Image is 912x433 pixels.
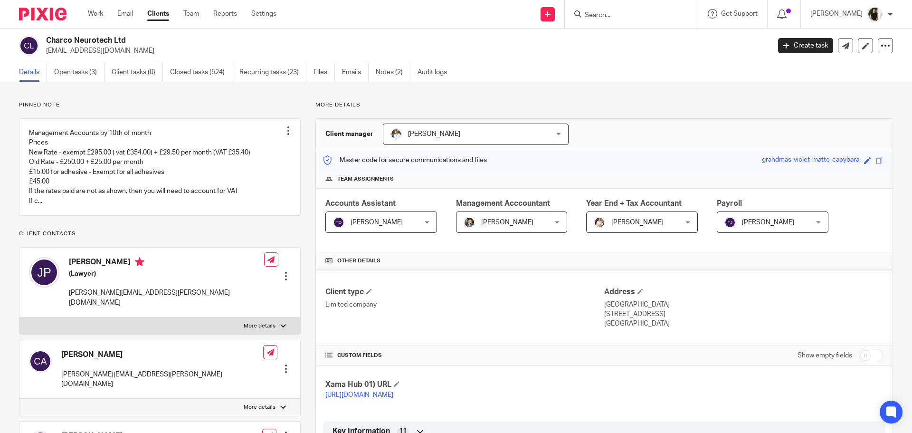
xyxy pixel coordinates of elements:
a: Recurring tasks (23) [239,63,306,82]
p: [EMAIL_ADDRESS][DOMAIN_NAME] [46,46,764,56]
h4: [PERSON_NAME] [69,257,264,269]
a: Email [117,9,133,19]
h2: Charco Neurotech Ltd [46,36,620,46]
span: [PERSON_NAME] [481,219,533,226]
p: [PERSON_NAME][EMAIL_ADDRESS][PERSON_NAME][DOMAIN_NAME] [69,288,264,308]
span: [PERSON_NAME] [742,219,794,226]
p: More details [244,322,275,330]
a: Settings [251,9,276,19]
p: [STREET_ADDRESS] [604,309,883,319]
span: [PERSON_NAME] [351,219,403,226]
span: [PERSON_NAME] [611,219,664,226]
span: Other details [337,257,380,265]
span: Payroll [717,200,742,207]
p: Master code for secure communications and files [323,155,487,165]
a: [URL][DOMAIN_NAME] [325,392,393,398]
p: Pinned note [19,101,301,109]
h4: CUSTOM FIELDS [325,352,604,359]
a: Emails [342,63,369,82]
img: svg%3E [19,36,39,56]
span: [PERSON_NAME] [408,131,460,137]
h5: (Lawyer) [69,269,264,279]
p: [PERSON_NAME] [810,9,863,19]
img: sarah-royle.jpg [390,128,402,140]
img: svg%3E [29,257,59,288]
p: Client contacts [19,230,301,238]
p: More details [315,101,893,109]
p: [PERSON_NAME][EMAIL_ADDRESS][PERSON_NAME][DOMAIN_NAME] [61,370,263,389]
a: Details [19,63,47,82]
label: Show empty fields [798,351,852,360]
a: Client tasks (0) [112,63,163,82]
a: Reports [213,9,237,19]
span: Accounts Assistant [325,200,396,207]
h4: [PERSON_NAME] [61,350,263,360]
a: Clients [147,9,169,19]
a: Work [88,9,103,19]
a: Closed tasks (524) [170,63,232,82]
h3: Client manager [325,129,373,139]
input: Search [584,11,669,20]
p: Limited company [325,300,604,309]
a: Files [313,63,335,82]
div: grandmas-violet-matte-capybara [762,155,859,166]
span: Get Support [721,10,758,17]
img: Kayleigh%20Henson.jpeg [594,217,605,228]
img: 1530183611242%20(1).jpg [464,217,475,228]
img: svg%3E [724,217,736,228]
p: [GEOGRAPHIC_DATA] [604,300,883,309]
p: [GEOGRAPHIC_DATA] [604,319,883,328]
i: Primary [135,257,144,267]
span: Management Acccountant [456,200,550,207]
img: svg%3E [333,217,344,228]
a: Open tasks (3) [54,63,104,82]
img: Janice%20Tang.jpeg [867,7,883,22]
h4: Address [604,287,883,297]
a: Create task [778,38,833,53]
span: Team assignments [337,175,394,183]
a: Notes (2) [376,63,410,82]
img: svg%3E [29,350,52,373]
span: Year End + Tax Accountant [586,200,682,207]
p: More details [244,404,275,411]
a: Team [183,9,199,19]
a: Audit logs [418,63,454,82]
h4: Xama Hub 01) URL [325,380,604,390]
img: Pixie [19,8,66,20]
h4: Client type [325,287,604,297]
